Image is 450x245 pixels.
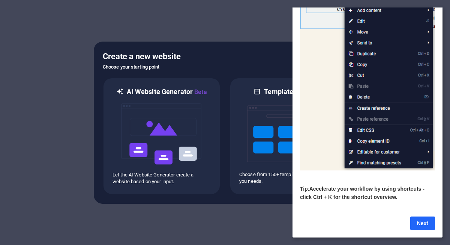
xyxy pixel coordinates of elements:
span: : [15,178,17,184]
p: ​ [7,163,142,171]
h6: Choose your starting point [103,63,347,72]
h6: AI Website Generator [127,87,207,97]
img: ai [120,97,203,172]
span: Accelerate your workflow by using shortcuts - click Ctrl + K for the shortcut overview. [7,178,132,193]
h6: Template selection [264,87,323,96]
div: AI Website GeneratorBetaaiLet the AI Website Generator create a website based on your input. [103,78,220,195]
a: Next [118,209,142,223]
span: Tip [7,178,15,184]
p: Let the AI Website Generator create a website based on your input. [112,172,211,185]
span: Beta [193,88,207,96]
p: Choose from 150+ templates and adjust it to you needs. [239,171,337,185]
div: Template selectionChoose from 150+ templates and adjust it to you needs. [229,78,347,195]
h5: Create a new website [103,51,347,63]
